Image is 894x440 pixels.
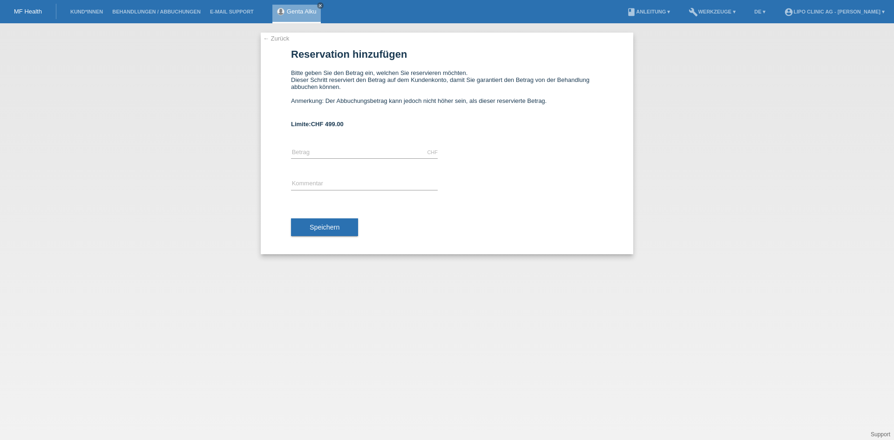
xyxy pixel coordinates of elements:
a: Behandlungen / Abbuchungen [108,9,205,14]
a: buildWerkzeuge ▾ [684,9,740,14]
a: close [317,2,324,9]
i: book [627,7,636,17]
i: close [318,3,323,8]
div: CHF [427,149,438,155]
i: build [689,7,698,17]
a: Support [871,431,890,438]
a: DE ▾ [750,9,770,14]
a: ← Zurück [263,35,289,42]
b: Limite: [291,121,344,128]
a: Kund*innen [66,9,108,14]
div: Bitte geben Sie den Betrag ein, welchen Sie reservieren möchten. Dieser Schritt reserviert den Be... [291,69,603,111]
h1: Reservation hinzufügen [291,48,603,60]
button: Speichern [291,218,358,236]
a: MF Health [14,8,42,15]
span: Speichern [310,223,339,231]
a: E-Mail Support [205,9,258,14]
a: bookAnleitung ▾ [622,9,675,14]
i: account_circle [784,7,793,17]
a: account_circleLIPO CLINIC AG - [PERSON_NAME] ▾ [779,9,889,14]
a: Genta Alku [287,8,317,15]
span: CHF 499.00 [311,121,344,128]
